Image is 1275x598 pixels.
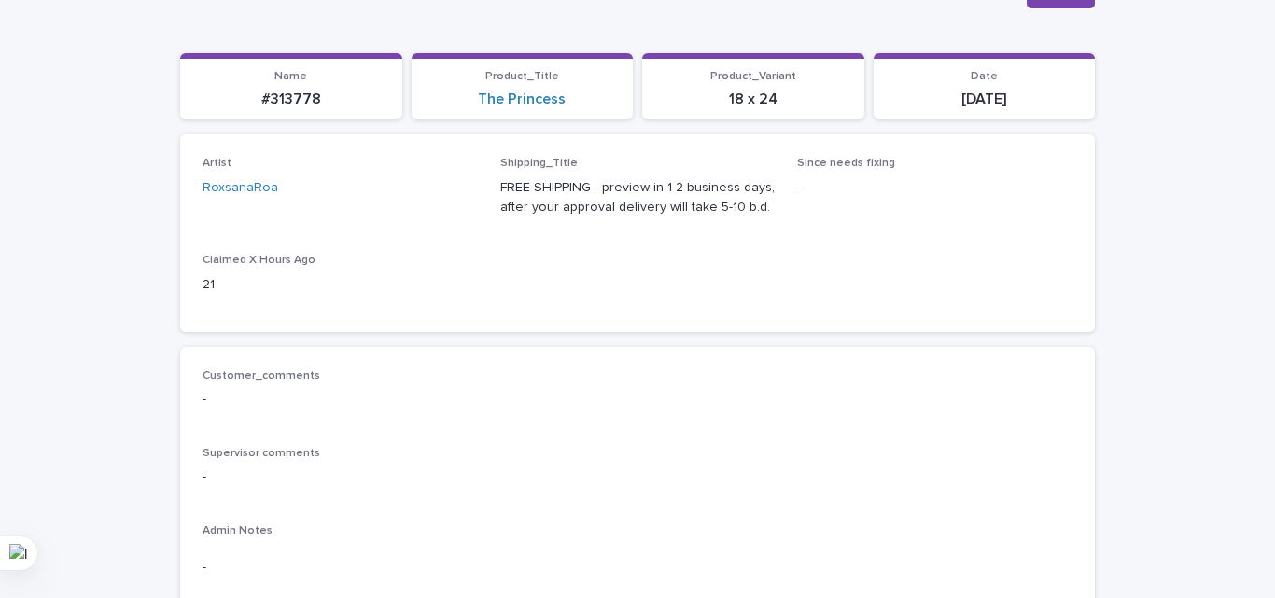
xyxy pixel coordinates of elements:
[203,525,273,536] span: Admin Notes
[500,158,578,169] span: Shipping_Title
[203,448,320,459] span: Supervisor comments
[203,370,320,382] span: Customer_comments
[203,390,1072,410] p: -
[203,158,231,169] span: Artist
[500,178,776,217] p: FREE SHIPPING - preview in 1-2 business days, after your approval delivery will take 5-10 b.d.
[203,275,478,295] p: 21
[203,558,1072,577] p: -
[797,178,1072,198] p: -
[485,71,559,82] span: Product_Title
[203,467,1072,487] p: -
[797,158,895,169] span: Since needs fixing
[203,255,315,266] span: Claimed X Hours Ago
[885,90,1085,108] p: [DATE]
[710,71,796,82] span: Product_Variant
[274,71,307,82] span: Name
[191,90,391,108] p: #313778
[653,90,853,108] p: 18 x 24
[971,71,998,82] span: Date
[478,90,566,108] a: The Princess
[203,178,278,198] a: RoxsanaRoa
